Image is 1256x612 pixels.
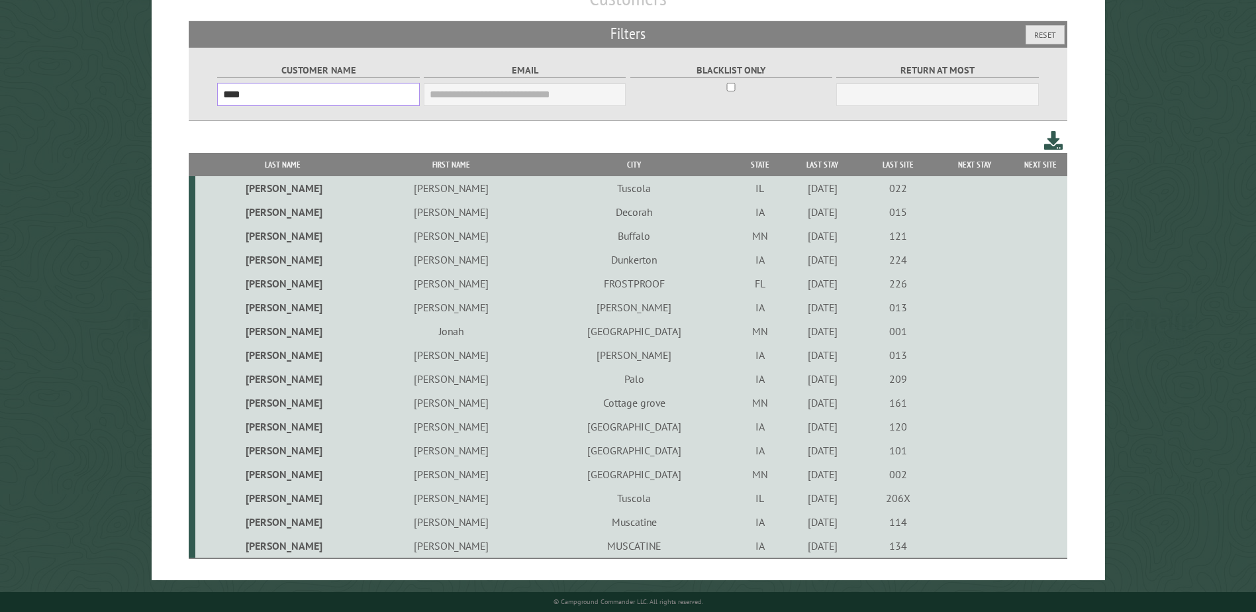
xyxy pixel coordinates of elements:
[369,343,533,367] td: [PERSON_NAME]
[369,510,533,534] td: [PERSON_NAME]
[787,325,859,338] div: [DATE]
[736,343,785,367] td: IA
[787,181,859,195] div: [DATE]
[195,272,369,295] td: [PERSON_NAME]
[787,396,859,409] div: [DATE]
[195,510,369,534] td: [PERSON_NAME]
[217,63,419,78] label: Customer Name
[785,153,861,176] th: Last Stay
[533,153,736,176] th: City
[861,272,936,295] td: 226
[369,534,533,558] td: [PERSON_NAME]
[533,200,736,224] td: Decorah
[736,486,785,510] td: IL
[736,415,785,438] td: IA
[736,248,785,272] td: IA
[736,510,785,534] td: IA
[369,248,533,272] td: [PERSON_NAME]
[736,295,785,319] td: IA
[861,248,936,272] td: 224
[369,486,533,510] td: [PERSON_NAME]
[861,319,936,343] td: 001
[195,462,369,486] td: [PERSON_NAME]
[861,176,936,200] td: 022
[861,153,936,176] th: Last Site
[533,367,736,391] td: Palo
[787,277,859,290] div: [DATE]
[861,367,936,391] td: 209
[369,224,533,248] td: [PERSON_NAME]
[787,468,859,481] div: [DATE]
[861,295,936,319] td: 013
[935,153,1014,176] th: Next Stay
[533,295,736,319] td: [PERSON_NAME]
[736,176,785,200] td: IL
[533,319,736,343] td: [GEOGRAPHIC_DATA]
[836,63,1038,78] label: Return at most
[1044,128,1063,153] a: Download this customer list (.csv)
[369,319,533,343] td: Jonah
[787,539,859,552] div: [DATE]
[533,415,736,438] td: [GEOGRAPHIC_DATA]
[861,534,936,558] td: 134
[369,391,533,415] td: [PERSON_NAME]
[630,63,832,78] label: Blacklist only
[554,597,703,606] small: © Campground Commander LLC. All rights reserved.
[189,21,1067,46] h2: Filters
[533,272,736,295] td: FROSTPROOF
[787,444,859,457] div: [DATE]
[736,319,785,343] td: MN
[787,301,859,314] div: [DATE]
[195,248,369,272] td: [PERSON_NAME]
[736,200,785,224] td: IA
[861,438,936,462] td: 101
[195,295,369,319] td: [PERSON_NAME]
[736,534,785,558] td: IA
[736,153,785,176] th: State
[195,224,369,248] td: [PERSON_NAME]
[787,205,859,219] div: [DATE]
[533,391,736,415] td: Cottage grove
[736,272,785,295] td: FL
[369,200,533,224] td: [PERSON_NAME]
[533,176,736,200] td: Tuscola
[787,348,859,362] div: [DATE]
[369,295,533,319] td: [PERSON_NAME]
[195,319,369,343] td: [PERSON_NAME]
[736,462,785,486] td: MN
[369,415,533,438] td: [PERSON_NAME]
[533,248,736,272] td: Dunkerton
[533,510,736,534] td: Muscatine
[736,391,785,415] td: MN
[736,367,785,391] td: IA
[736,224,785,248] td: MN
[861,391,936,415] td: 161
[195,438,369,462] td: [PERSON_NAME]
[787,420,859,433] div: [DATE]
[533,486,736,510] td: Tuscola
[533,343,736,367] td: [PERSON_NAME]
[861,415,936,438] td: 120
[787,253,859,266] div: [DATE]
[736,438,785,462] td: IA
[861,200,936,224] td: 015
[424,63,626,78] label: Email
[369,272,533,295] td: [PERSON_NAME]
[195,200,369,224] td: [PERSON_NAME]
[195,367,369,391] td: [PERSON_NAME]
[533,462,736,486] td: [GEOGRAPHIC_DATA]
[861,343,936,367] td: 013
[861,510,936,534] td: 114
[1026,25,1065,44] button: Reset
[861,486,936,510] td: 206X
[195,415,369,438] td: [PERSON_NAME]
[369,367,533,391] td: [PERSON_NAME]
[533,534,736,558] td: MUSCATINE
[533,224,736,248] td: Buffalo
[195,343,369,367] td: [PERSON_NAME]
[861,224,936,248] td: 121
[369,438,533,462] td: [PERSON_NAME]
[195,391,369,415] td: [PERSON_NAME]
[369,176,533,200] td: [PERSON_NAME]
[369,462,533,486] td: [PERSON_NAME]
